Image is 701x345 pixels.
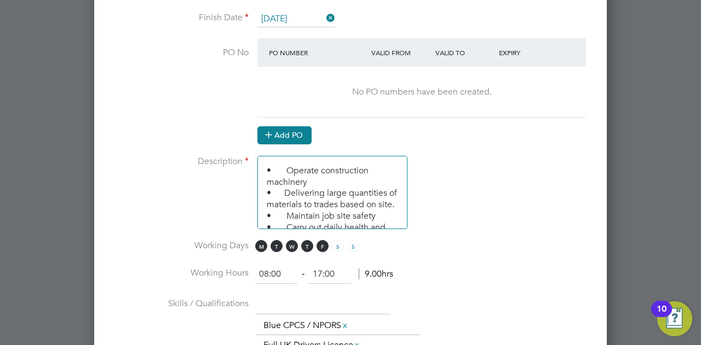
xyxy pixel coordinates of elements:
input: Select one [257,11,335,27]
span: T [271,240,283,252]
span: S [347,240,359,252]
label: PO No [112,47,249,59]
div: Valid From [369,43,433,62]
label: Skills / Qualifications [112,298,249,309]
a: x [341,318,349,332]
div: Valid To [433,43,497,62]
input: 08:00 [255,265,297,284]
span: F [317,240,329,252]
label: Working Hours [112,267,249,279]
div: No PO numbers have been created. [268,86,575,98]
span: M [255,240,267,252]
label: Finish Date [112,12,249,24]
div: Expiry [496,43,560,62]
input: 17:00 [309,265,351,284]
div: 10 [657,309,666,323]
label: Description [112,156,249,167]
span: ‐ [300,268,307,279]
div: PO Number [266,43,369,62]
span: S [332,240,344,252]
button: Add PO [257,126,312,144]
li: Blue CPCS / NPORS [259,318,353,333]
button: Open Resource Center, 10 new notifications [657,301,692,336]
span: W [286,240,298,252]
span: T [301,240,313,252]
span: 9.00hrs [359,268,393,279]
label: Working Days [112,240,249,252]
